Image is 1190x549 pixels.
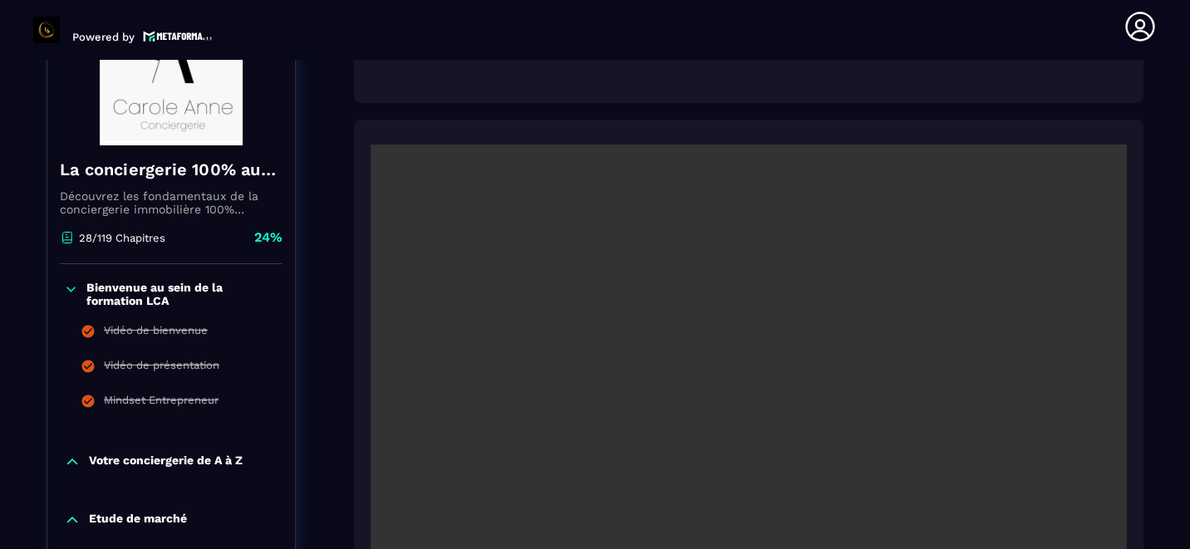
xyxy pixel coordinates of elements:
[86,281,278,307] p: Bienvenue au sein de la formation LCA
[72,31,135,43] p: Powered by
[79,232,165,244] p: 28/119 Chapitres
[33,17,60,43] img: logo-branding
[104,359,219,377] div: Vidéo de présentation
[254,228,283,247] p: 24%
[143,29,213,43] img: logo
[60,189,283,216] p: Découvrez les fondamentaux de la conciergerie immobilière 100% automatisée. Cette formation est c...
[104,394,219,412] div: Mindset Entrepreneur
[89,453,243,470] p: Votre conciergerie de A à Z
[89,512,187,528] p: Etude de marché
[60,158,283,181] h4: La conciergerie 100% automatisée
[104,324,208,342] div: Vidéo de bienvenue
